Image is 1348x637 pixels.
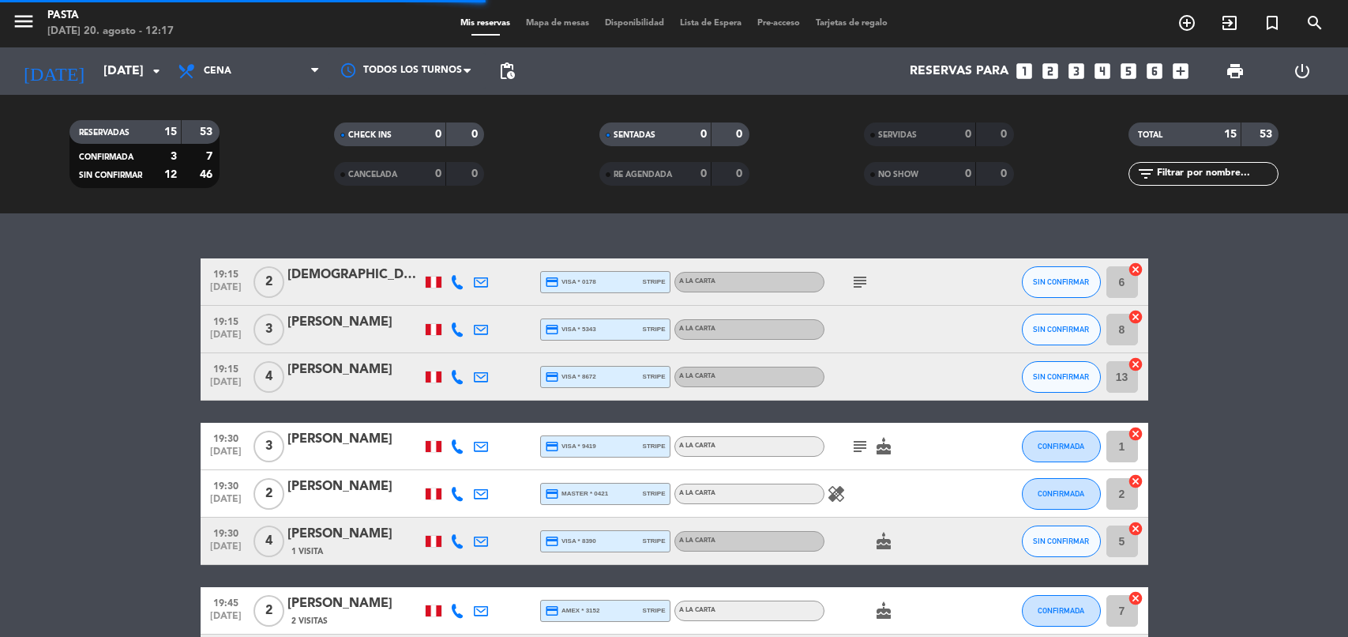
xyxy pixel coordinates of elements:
span: stripe [643,324,666,334]
div: [PERSON_NAME] [287,524,422,545]
div: Pasta [47,8,174,24]
i: looks_two [1040,61,1061,81]
span: pending_actions [498,62,516,81]
span: 19:15 [206,311,246,330]
i: cake [874,532,893,551]
strong: 53 [200,126,216,138]
span: 3 [253,431,284,462]
span: Reservas para [910,64,1008,79]
strong: 0 [435,129,441,140]
span: SIN CONFIRMAR [1033,277,1089,286]
strong: 53 [1260,129,1275,140]
button: CONFIRMADA [1022,595,1101,627]
strong: 0 [435,168,441,179]
span: [DATE] [206,330,246,348]
i: cancel [1128,521,1143,537]
span: stripe [643,277,666,287]
span: visa * 9419 [545,439,596,454]
i: add_circle_outline [1177,13,1196,32]
i: cancel [1128,356,1143,372]
span: CONFIRMADA [1038,442,1084,450]
div: [PERSON_NAME] [287,429,422,450]
span: [DATE] [206,282,246,300]
span: 2 [253,266,284,298]
div: [PERSON_NAME] [287,360,422,380]
div: [DEMOGRAPHIC_DATA][PERSON_NAME] [287,265,422,285]
strong: 0 [471,168,481,179]
span: Cena [204,66,231,77]
i: looks_3 [1066,61,1087,81]
span: 2 Visitas [291,615,328,628]
span: SIN CONFIRMAR [1033,537,1089,545]
span: visa * 8672 [545,370,596,384]
i: credit_card [545,439,559,454]
strong: 0 [736,168,745,179]
span: Disponibilidad [597,19,672,28]
span: CHECK INS [348,131,392,139]
span: visa * 5343 [545,322,596,337]
strong: 0 [736,129,745,140]
span: visa * 8390 [545,534,596,548]
span: 19:30 [206,476,246,494]
div: LOG OUT [1269,47,1336,95]
span: 4 [253,361,284,393]
span: 19:15 [206,359,246,377]
span: A la carta [679,443,715,449]
span: stripe [643,605,666,616]
strong: 0 [1001,129,1010,140]
span: stripe [643,488,666,499]
i: healing [827,484,846,503]
span: RE AGENDADA [614,171,672,179]
strong: 0 [471,129,481,140]
span: 2 [253,595,284,627]
span: Tarjetas de regalo [808,19,896,28]
span: Pre-acceso [749,19,808,28]
span: SIN CONFIRMAR [79,171,142,179]
span: CONFIRMADA [1038,606,1084,615]
i: add_box [1170,61,1191,81]
span: stripe [643,371,666,382]
span: SENTADAS [614,131,655,139]
i: arrow_drop_down [147,62,166,81]
i: looks_4 [1092,61,1113,81]
strong: 0 [1001,168,1010,179]
i: [DATE] [12,54,96,89]
span: [DATE] [206,494,246,512]
span: stripe [643,441,666,451]
span: Lista de Espera [672,19,749,28]
i: credit_card [545,370,559,384]
span: SIN CONFIRMAR [1033,325,1089,334]
i: filter_list [1136,164,1155,183]
i: subject [850,273,869,292]
span: SIN CONFIRMAR [1033,372,1089,381]
span: A la carta [679,373,715,379]
div: [PERSON_NAME] [287,477,422,497]
strong: 0 [700,129,707,140]
button: menu [12,9,36,39]
span: 19:30 [206,428,246,447]
span: NO SHOW [878,171,918,179]
i: search [1305,13,1324,32]
i: cancel [1128,473,1143,489]
strong: 3 [171,151,177,162]
span: 19:15 [206,264,246,282]
span: RESERVADAS [79,129,130,137]
span: 19:45 [206,593,246,611]
span: A la carta [679,278,715,285]
strong: 0 [965,129,971,140]
i: subject [850,437,869,456]
strong: 0 [700,168,707,179]
span: A la carta [679,537,715,544]
div: [PERSON_NAME] [287,312,422,333]
span: [DATE] [206,377,246,395]
span: 1 Visita [291,545,323,558]
i: credit_card [545,487,559,501]
i: looks_5 [1118,61,1139,81]
i: credit_card [545,604,559,618]
span: visa * 0178 [545,275,596,289]
i: cancel [1128,590,1143,606]
span: [DATE] [206,447,246,465]
span: A la carta [679,326,715,332]
span: 4 [253,526,284,557]
span: Mapa de mesas [518,19,597,28]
